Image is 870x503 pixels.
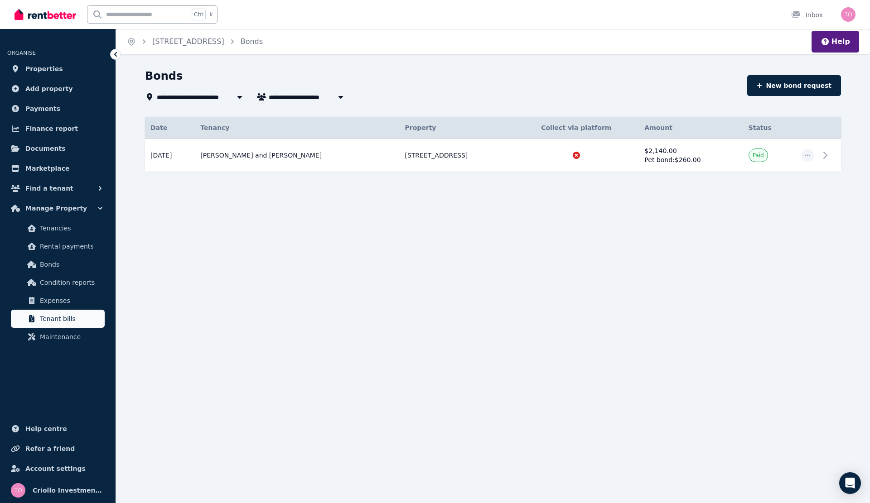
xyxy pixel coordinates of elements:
span: Help centre [25,423,67,434]
a: Properties [7,60,108,78]
span: Ctrl [192,9,206,20]
button: Find a tenant [7,179,108,197]
th: Tenancy [195,117,399,139]
a: Add property [7,80,108,98]
span: Refer a friend [25,443,75,454]
span: k [209,11,213,18]
a: Account settings [7,460,108,478]
span: Properties [25,63,63,74]
a: Tenant bills [11,310,105,328]
th: Collect via platform [513,117,639,139]
a: Condition reports [11,273,105,292]
a: Expenses [11,292,105,310]
span: Marketplace [25,163,69,174]
th: Property [399,117,513,139]
div: Open Intercom Messenger [839,472,861,494]
span: [DATE] [150,151,172,160]
span: Paid [753,152,764,159]
span: Bonds [40,259,101,270]
nav: Breadcrumb [116,29,274,54]
h1: Bonds [145,69,183,83]
span: Find a tenant [25,183,73,194]
button: New bond request [747,75,841,96]
span: Manage Property [25,203,87,214]
span: Tenant bills [40,313,101,324]
img: Criollo Investments Pty Ltd; Tim O’Byrne [841,7,855,22]
button: Help [821,36,850,47]
span: Documents [25,143,66,154]
td: $2,140.00 [639,139,743,172]
a: Finance report [7,120,108,138]
th: Status [743,117,796,139]
a: Documents [7,139,108,158]
span: Condition reports [40,277,101,288]
span: Rental payments [40,241,101,252]
div: Inbox [791,10,823,19]
button: Manage Property [7,199,108,217]
a: Tenancies [11,219,105,237]
a: Bonds [11,255,105,273]
span: Pet bond: $260.00 [644,156,701,163]
span: Bonds [241,36,263,47]
td: [PERSON_NAME] and [PERSON_NAME] [195,139,399,172]
a: Help centre [7,420,108,438]
th: Amount [639,117,743,139]
a: Marketplace [7,159,108,177]
span: ORGANISE [7,50,36,56]
a: Maintenance [11,328,105,346]
a: Refer a friend [7,440,108,458]
span: Payments [25,103,60,114]
span: Expenses [40,295,101,306]
img: RentBetter [14,8,76,21]
span: Finance report [25,123,78,134]
span: Maintenance [40,331,101,342]
span: Criollo Investments Pty Ltd; [PERSON_NAME] [33,485,105,496]
a: [STREET_ADDRESS] [152,37,224,46]
td: [STREET_ADDRESS] [399,139,513,172]
a: Rental payments [11,237,105,255]
span: Add property [25,83,73,94]
span: Date [150,123,167,132]
span: Tenancies [40,223,101,234]
img: Criollo Investments Pty Ltd; Tim O’Byrne [11,483,25,498]
a: Payments [7,100,108,118]
span: Account settings [25,463,86,474]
